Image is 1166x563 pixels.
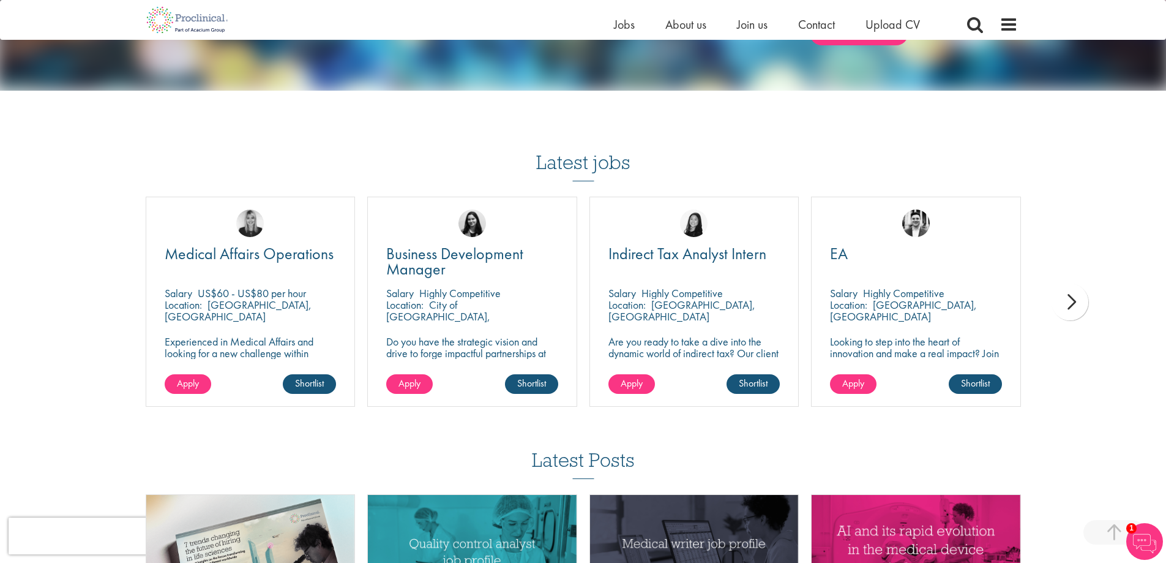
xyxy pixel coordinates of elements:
[165,374,211,394] a: Apply
[419,286,501,300] p: Highly Competitive
[386,298,424,312] span: Location:
[1126,523,1163,560] img: Chatbot
[830,298,867,312] span: Location:
[386,286,414,300] span: Salary
[386,243,523,279] span: Business Development Manager
[608,298,755,323] p: [GEOGRAPHIC_DATA], [GEOGRAPHIC_DATA]
[386,374,433,394] a: Apply
[1052,284,1088,320] div: next
[536,121,630,181] h3: Latest jobs
[177,377,199,390] span: Apply
[830,246,1002,262] a: EA
[283,374,336,394] a: Shortlist
[608,374,655,394] a: Apply
[865,17,920,32] a: Upload CV
[458,210,486,237] img: Indre Stankeviciute
[236,210,264,237] img: Janelle Jones
[505,374,558,394] a: Shortlist
[165,243,334,264] span: Medical Affairs Operations
[165,286,192,300] span: Salary
[727,374,780,394] a: Shortlist
[902,210,930,237] img: Edward Little
[830,286,858,300] span: Salary
[165,246,337,262] a: Medical Affairs Operations
[830,336,1002,394] p: Looking to step into the heart of innovation and make a real impact? Join our pharmaceutical clie...
[949,374,1002,394] a: Shortlist
[386,246,558,277] a: Business Development Manager
[830,298,977,323] p: [GEOGRAPHIC_DATA], [GEOGRAPHIC_DATA]
[608,243,766,264] span: Indirect Tax Analyst Intern
[386,336,558,406] p: Do you have the strategic vision and drive to forge impactful partnerships at the forefront of ph...
[798,17,835,32] a: Contact
[830,374,876,394] a: Apply
[386,298,490,335] p: City of [GEOGRAPHIC_DATA], [GEOGRAPHIC_DATA]
[614,17,635,32] a: Jobs
[842,377,864,390] span: Apply
[165,298,202,312] span: Location:
[680,210,708,237] img: Numhom Sudsok
[608,298,646,312] span: Location:
[641,286,723,300] p: Highly Competitive
[398,377,420,390] span: Apply
[608,336,780,382] p: Are you ready to take a dive into the dynamic world of indirect tax? Our client is recruiting for...
[1126,523,1137,534] span: 1
[532,450,635,479] h3: Latest Posts
[665,17,706,32] a: About us
[830,243,848,264] span: EA
[165,298,312,323] p: [GEOGRAPHIC_DATA], [GEOGRAPHIC_DATA]
[608,286,636,300] span: Salary
[863,286,944,300] p: Highly Competitive
[608,246,780,262] a: Indirect Tax Analyst Intern
[9,518,165,554] iframe: reCAPTCHA
[198,286,306,300] p: US$60 - US$80 per hour
[737,17,768,32] a: Join us
[165,336,337,394] p: Experienced in Medical Affairs and looking for a new challenge within operations? Proclinical is ...
[621,377,643,390] span: Apply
